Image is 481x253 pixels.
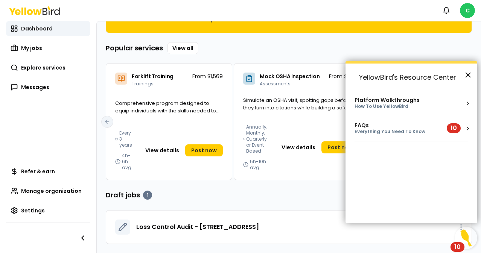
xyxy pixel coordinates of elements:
[260,80,291,87] span: Assessments
[167,42,198,54] a: View all
[21,83,49,91] span: Messages
[132,73,174,80] span: Forklift Training
[192,73,223,80] p: From $1,569
[136,223,259,232] a: Loss Control Audit - [STREET_ADDRESS]
[464,69,472,81] button: Close
[6,203,90,218] a: Settings
[115,100,219,121] span: Comprehensive program designed to equip individuals with the skills needed to safely operate a fo...
[355,129,440,135] div: Everything You Need To Know
[141,144,184,156] button: View details
[21,25,53,32] span: Dashboard
[6,183,90,198] a: Manage organization
[355,103,420,110] div: How To Use YellowBird
[191,147,217,154] span: Post now
[460,3,475,18] span: C
[327,144,353,151] span: Post now
[122,153,135,171] span: 4h-6h avg
[6,164,90,179] a: Refer & earn
[21,187,82,195] span: Manage organization
[21,207,45,214] span: Settings
[243,97,353,118] span: Simulate an OSHA visit, spotting gaps before they turn into citations while building a safer work...
[21,44,42,52] span: My jobs
[6,41,90,56] a: My jobs
[6,60,90,75] a: Explore services
[132,80,154,87] span: Trainings
[329,73,359,80] p: From $1,562
[143,191,152,200] div: 1
[355,122,440,129] div: FAQs
[106,190,152,200] h3: Draft jobs
[321,141,359,153] a: Post now
[346,61,477,223] div: Resource Center
[185,144,223,156] a: Post now
[21,168,55,175] span: Refer & earn
[246,124,271,154] span: Annually, Monthly, Quarterly or Event-Based
[355,97,420,103] div: Platform Walkthroughs
[346,64,477,91] h2: YellowBird's Resource Center
[6,21,90,36] a: Dashboard
[250,159,271,171] span: 5h-10h avg
[106,43,163,53] h3: Popular services
[21,64,65,71] span: Explore services
[119,130,135,148] span: Every 3 years
[6,80,90,95] a: Messages
[260,73,320,80] span: Mock OSHA Inspection
[277,141,320,153] button: View details
[455,227,477,249] button: Open Resource Center, 10 new notifications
